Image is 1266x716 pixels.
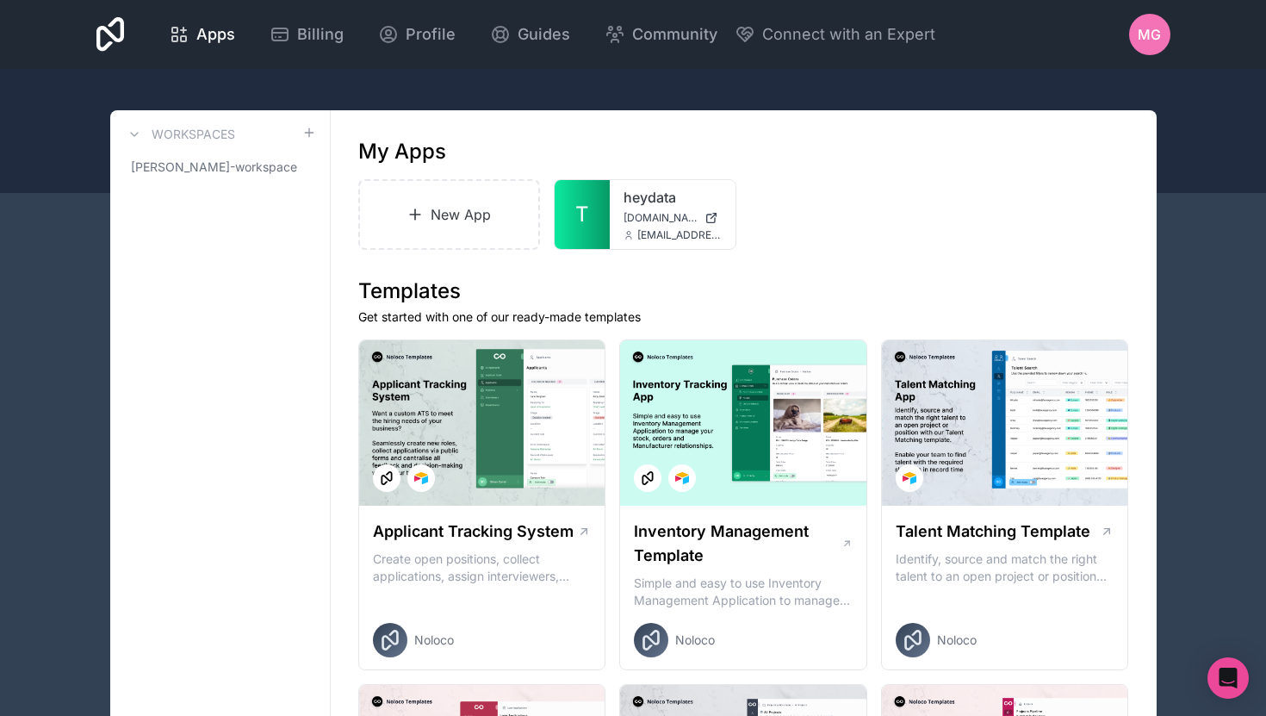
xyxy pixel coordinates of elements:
span: Profile [406,22,456,47]
a: Community [591,16,731,53]
img: Airtable Logo [675,471,689,485]
span: Noloco [675,632,715,649]
button: Connect with an Expert [735,22,935,47]
a: heydata [624,187,722,208]
span: Billing [297,22,344,47]
a: Billing [256,16,357,53]
span: [DOMAIN_NAME] [624,211,698,225]
span: Noloco [414,632,454,649]
span: Noloco [937,632,977,649]
img: Airtable Logo [903,471,916,485]
span: Community [632,22,717,47]
span: [PERSON_NAME]-workspace [131,159,297,176]
h1: Talent Matching Template [896,520,1090,544]
a: New App [358,179,541,250]
h1: My Apps [358,138,446,165]
span: Apps [196,22,235,47]
h3: Workspaces [152,126,235,143]
p: Simple and easy to use Inventory Management Application to manage your stock, orders and Manufact... [634,575,853,609]
p: Get started with one of our ready-made templates [358,308,1129,326]
span: Guides [518,22,570,47]
div: Open Intercom Messenger [1207,657,1249,699]
a: Profile [364,16,469,53]
a: Apps [155,16,249,53]
img: Airtable Logo [414,471,428,485]
p: Create open positions, collect applications, assign interviewers, centralise candidate feedback a... [373,551,592,585]
span: Connect with an Expert [762,22,935,47]
h1: Inventory Management Template [634,520,841,568]
a: [DOMAIN_NAME] [624,211,722,225]
span: T [575,201,589,228]
a: Guides [476,16,584,53]
h1: Templates [358,277,1129,305]
h1: Applicant Tracking System [373,520,574,544]
p: Identify, source and match the right talent to an open project or position with our Talent Matchi... [896,551,1114,585]
a: T [555,180,610,249]
span: [EMAIL_ADDRESS][DOMAIN_NAME] [637,228,722,242]
a: Workspaces [124,124,235,145]
span: MG [1138,24,1161,45]
a: [PERSON_NAME]-workspace [124,152,316,183]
